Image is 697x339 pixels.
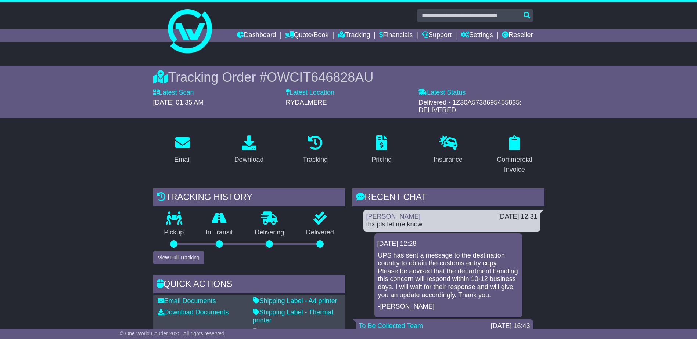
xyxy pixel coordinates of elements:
[229,133,268,167] a: Download
[237,29,276,42] a: Dashboard
[491,322,530,330] div: [DATE] 16:43
[418,99,521,114] span: Delivered - 1Z30A5738695455835: DELIVERED
[498,213,538,221] div: [DATE] 12:31
[286,89,334,97] label: Latest Location
[253,328,324,336] a: Original Address Label
[153,251,204,264] button: View Full Tracking
[153,89,194,97] label: Latest Scan
[378,303,518,311] p: -[PERSON_NAME]
[434,155,463,165] div: Insurance
[174,155,191,165] div: Email
[359,322,423,329] a: To Be Collected Team
[429,133,467,167] a: Insurance
[367,133,396,167] a: Pricing
[490,155,539,175] div: Commercial Invoice
[244,229,295,237] p: Delivering
[158,309,229,316] a: Download Documents
[338,29,370,42] a: Tracking
[379,29,413,42] a: Financials
[153,188,345,208] div: Tracking history
[502,29,533,42] a: Reseller
[303,155,328,165] div: Tracking
[158,297,216,305] a: Email Documents
[285,29,328,42] a: Quote/Book
[418,89,466,97] label: Latest Status
[267,70,373,85] span: OWCIT646828AU
[153,275,345,295] div: Quick Actions
[461,29,493,42] a: Settings
[352,188,544,208] div: RECENT CHAT
[366,213,421,220] a: [PERSON_NAME]
[169,133,195,167] a: Email
[153,99,204,106] span: [DATE] 01:35 AM
[366,220,538,229] div: thx pls let me know
[422,29,452,42] a: Support
[485,133,544,177] a: Commercial Invoice
[195,229,244,237] p: In Transit
[298,133,333,167] a: Tracking
[153,229,195,237] p: Pickup
[378,252,518,299] p: UPS has sent a message to the destination country to obtain the customs entry copy. Please be adv...
[286,99,327,106] span: RYDALMERE
[120,331,226,336] span: © One World Courier 2025. All rights reserved.
[234,155,263,165] div: Download
[371,155,392,165] div: Pricing
[295,229,345,237] p: Delivered
[153,69,544,85] div: Tracking Order #
[253,297,337,305] a: Shipping Label - A4 printer
[377,240,519,248] div: [DATE] 12:28
[253,309,333,324] a: Shipping Label - Thermal printer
